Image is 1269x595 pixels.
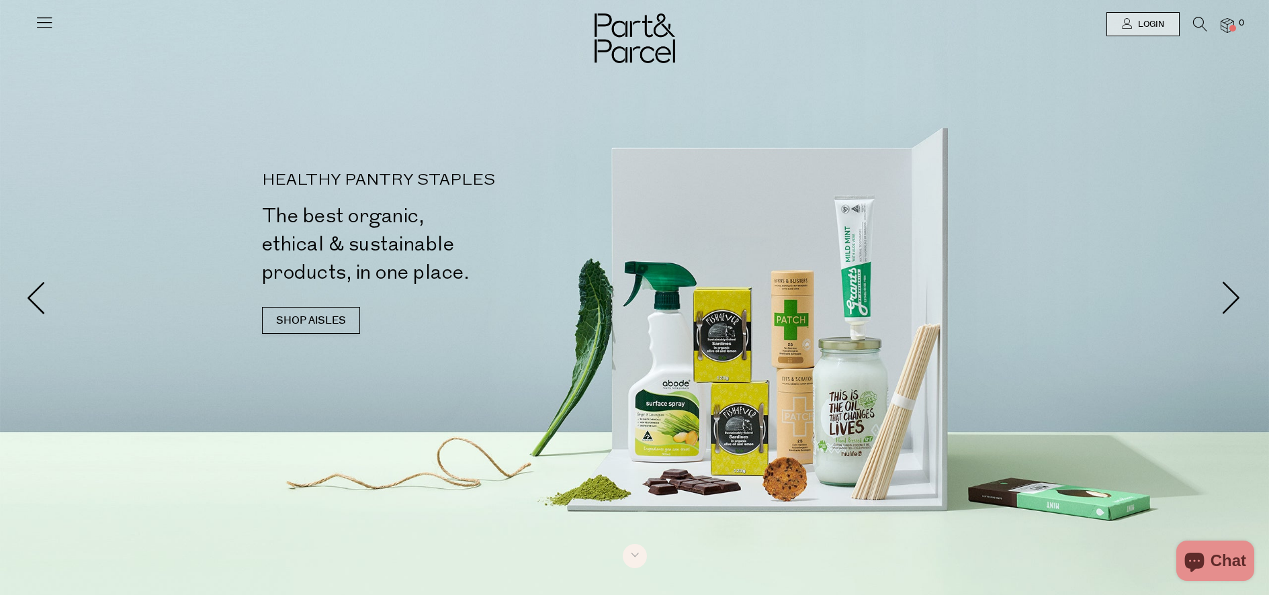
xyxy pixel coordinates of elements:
a: SHOP AISLES [262,307,360,334]
span: Login [1135,19,1164,30]
img: Part&Parcel [595,13,675,63]
span: 0 [1235,17,1248,30]
a: Login [1106,12,1180,36]
h2: The best organic, ethical & sustainable products, in one place. [262,202,640,287]
p: HEALTHY PANTRY STAPLES [262,173,640,189]
a: 0 [1221,18,1234,32]
inbox-online-store-chat: Shopify online store chat [1172,541,1258,584]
